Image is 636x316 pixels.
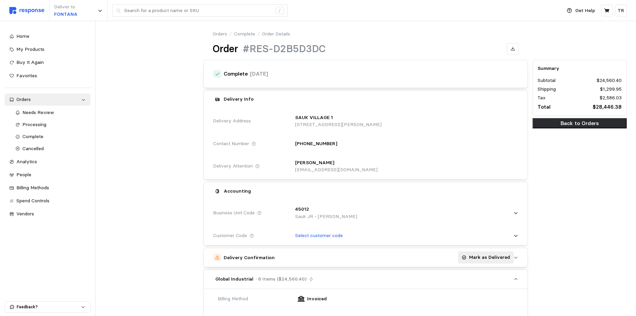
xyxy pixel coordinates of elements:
button: Delivery ConfirmationMark as Delivered [204,248,527,267]
span: Business Unit Code [213,209,255,217]
span: Billing Methods [16,185,49,191]
button: Global Industrial· 8 Items ($24,560.40) [204,270,527,289]
a: Complete [234,30,255,38]
span: Buy It Again [16,59,44,65]
a: Needs Review [11,107,90,119]
a: Processing [11,119,90,131]
p: $2,586.03 [600,94,622,102]
p: Total [538,103,551,111]
span: Billing Method [218,295,248,303]
p: [PERSON_NAME] [295,159,334,167]
h5: Delivery Confirmation [224,254,275,261]
span: Vendors [16,211,34,217]
h4: Complete [224,70,248,78]
h1: #RES-D2B5D3DC [243,42,326,56]
h5: Delivery Info [224,96,254,103]
span: Needs Review [22,109,54,115]
p: Tax [538,94,546,102]
button: Mark as Delivered [458,251,513,264]
img: svg%3e [9,7,44,14]
span: Favorites [16,73,37,79]
p: Feedback? [17,304,81,310]
p: Subtotal [538,77,556,84]
a: Vendors [5,208,90,220]
h5: Accounting [224,188,251,195]
p: $24,560.40 [597,77,622,84]
span: Spend Controls [16,198,49,204]
span: Delivery Address [213,117,251,125]
p: Invoiced [307,295,327,303]
a: Buy It Again [5,57,90,69]
a: Billing Methods [5,182,90,194]
input: Search for a product name or SKU [124,5,272,17]
span: Complete [22,133,43,139]
p: Shipping [538,86,556,93]
p: $1,299.95 [600,86,622,93]
p: Back to Orders [535,119,624,127]
a: Complete [11,131,90,143]
span: People [16,172,31,178]
h5: Summary [538,65,622,72]
p: [PHONE_NUMBER] [295,140,337,147]
h1: Order [213,42,238,56]
a: Favorites [5,70,90,82]
button: Feedback? [5,302,90,312]
span: Processing [22,121,46,127]
p: Global Industrial [215,276,253,283]
span: Delivery Attention [213,163,253,170]
p: Select customer code [295,232,343,239]
p: / [229,30,232,38]
span: Customer Code [213,232,247,239]
p: 45012 [295,206,309,213]
span: Analytics [16,159,37,165]
div: / [276,7,284,15]
a: Orders [213,30,227,38]
span: Contact Number [213,140,249,147]
span: Cancelled [22,145,44,151]
p: Order Details [262,30,290,38]
p: Get Help [575,7,595,14]
p: [DATE] [250,70,268,78]
span: Home [16,33,29,39]
p: FONTANA [54,11,77,18]
span: My Products [16,46,44,52]
a: People [5,169,90,181]
p: TR [618,7,624,14]
button: TR [615,5,627,16]
p: / [257,30,260,38]
div: Orders [16,96,79,103]
button: Get Help [563,4,599,17]
p: $28,446.38 [593,103,622,111]
p: Sauk JR - [PERSON_NAME] [295,213,357,220]
a: Spend Controls [5,195,90,207]
a: Cancelled [11,143,90,155]
a: Home [5,30,90,42]
p: Deliver to [54,3,77,11]
button: Back to Orders [533,118,627,128]
p: SAUK VILLAGE 1 [295,114,333,121]
p: Mark as Delivered [469,254,510,261]
p: [EMAIL_ADDRESS][DOMAIN_NAME] [295,166,378,174]
p: · 8 Items ($24,560.40) [256,276,306,283]
a: Analytics [5,156,90,168]
a: My Products [5,43,90,56]
p: [STREET_ADDRESS][PERSON_NAME] [295,121,382,128]
a: Orders [5,94,90,106]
